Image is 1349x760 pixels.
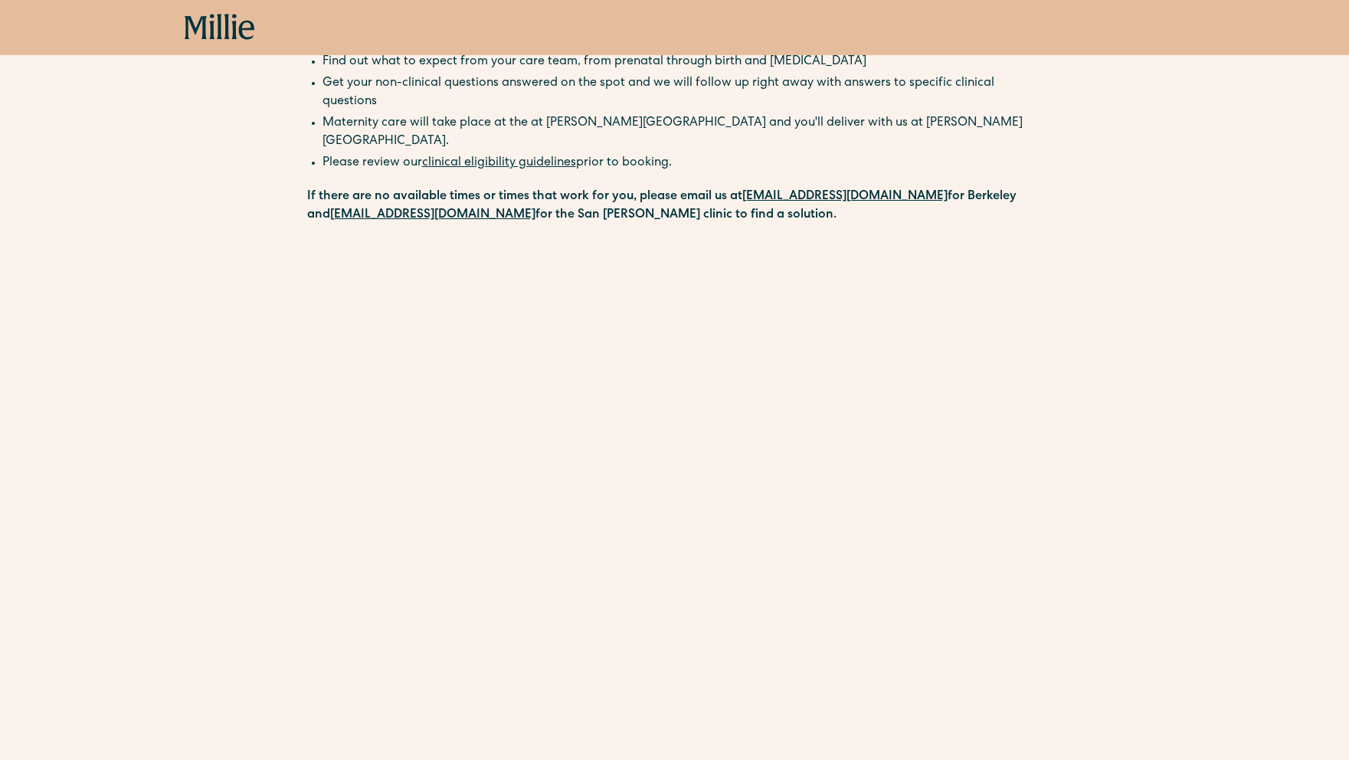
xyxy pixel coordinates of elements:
[323,154,1043,172] li: Please review our prior to booking.
[307,191,742,203] strong: If there are no available times or times that work for you, please email us at
[742,191,948,203] a: [EMAIL_ADDRESS][DOMAIN_NAME]
[323,53,1043,71] li: Find out what to expect from your care team, from prenatal through birth and [MEDICAL_DATA]
[535,209,837,221] strong: for the San [PERSON_NAME] clinic to find a solution.
[323,74,1043,111] li: Get your non-clinical questions answered on the spot and we will follow up right away with answer...
[323,114,1043,151] li: Maternity care will take place at the at [PERSON_NAME][GEOGRAPHIC_DATA] and you'll deliver with u...
[422,157,576,169] a: clinical eligibility guidelines
[330,209,535,221] a: [EMAIL_ADDRESS][DOMAIN_NAME]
